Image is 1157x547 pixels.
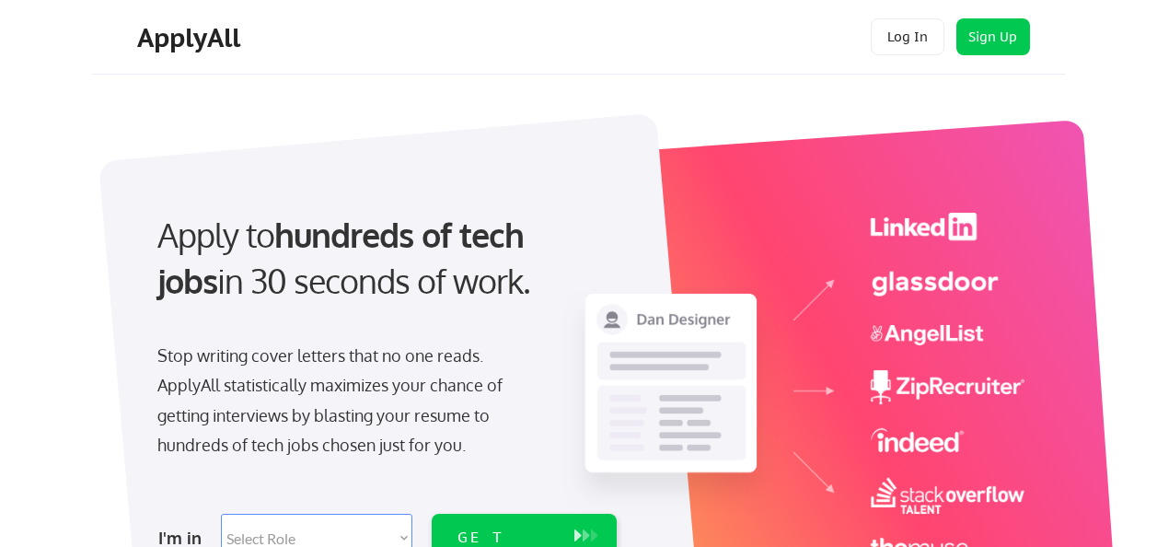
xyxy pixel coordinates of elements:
div: ApplyAll [137,22,246,53]
div: Apply to in 30 seconds of work. [157,212,609,305]
strong: hundreds of tech jobs [157,214,532,301]
button: Sign Up [956,18,1030,55]
button: Log In [871,18,944,55]
div: Stop writing cover letters that no one reads. ApplyAll statistically maximizes your chance of get... [157,341,536,460]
